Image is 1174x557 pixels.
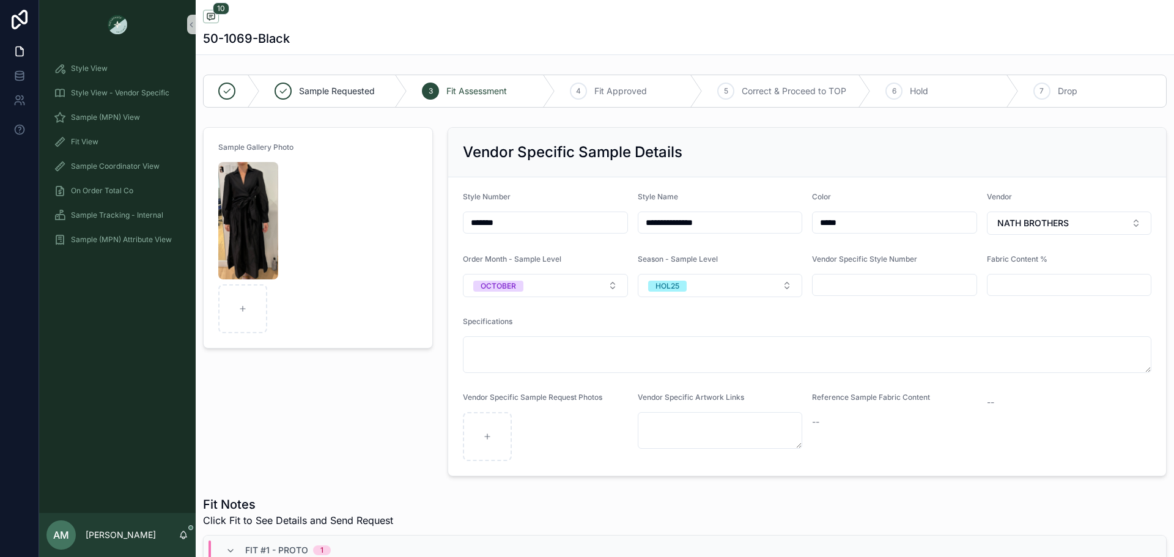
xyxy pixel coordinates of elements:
span: -- [812,416,819,428]
span: On Order Total Co [71,186,133,196]
span: Sample Tracking - Internal [71,210,163,220]
h1: Fit Notes [203,496,393,513]
span: 7 [1039,86,1044,96]
a: Style View [46,57,188,79]
span: Style Number [463,192,511,201]
span: Hold [910,85,928,97]
img: App logo [108,15,127,34]
span: Vendor [987,192,1012,201]
span: Fit Approved [594,85,647,97]
a: On Order Total Co [46,180,188,202]
span: Vendor Specific Artwork Links [638,393,744,402]
span: Drop [1058,85,1077,97]
span: Fit Assessment [446,85,507,97]
span: Sample (MPN) View [71,113,140,122]
a: Sample Coordinator View [46,155,188,177]
span: Season - Sample Level [638,254,718,264]
span: Sample (MPN) Attribute View [71,235,172,245]
span: Vendor Specific Sample Request Photos [463,393,602,402]
span: -- [987,396,994,408]
span: Reference Sample Fabric Content [812,393,930,402]
span: NATH BROTHERS [997,217,1069,229]
h2: Vendor Specific Sample Details [463,142,682,162]
span: Vendor Specific Style Number [812,254,917,264]
button: 10 [203,10,219,25]
span: Color [812,192,831,201]
span: 4 [576,86,581,96]
p: [PERSON_NAME] [86,529,156,541]
button: Select Button [638,274,803,297]
span: Correct & Proceed to TOP [742,85,846,97]
img: Screenshot-2025-08-06-155626.png [218,162,278,279]
span: 5 [724,86,728,96]
span: Style View [71,64,108,73]
a: Style View - Vendor Specific [46,82,188,104]
span: Fit #1 - Proto [245,544,308,556]
div: scrollable content [39,49,196,267]
span: AM [53,528,69,542]
div: HOL25 [655,281,679,292]
a: Sample (MPN) View [46,106,188,128]
span: Sample Requested [299,85,375,97]
span: Style Name [638,192,678,201]
span: 3 [429,86,433,96]
span: 10 [213,2,229,15]
button: Select Button [987,212,1152,235]
span: Sample Coordinator View [71,161,160,171]
span: Fabric Content % [987,254,1047,264]
button: Select Button [463,274,628,297]
a: Fit View [46,131,188,153]
div: OCTOBER [481,281,516,292]
h1: 50-1069-Black [203,30,290,47]
span: Style View - Vendor Specific [71,88,169,98]
span: Order Month - Sample Level [463,254,561,264]
div: 1 [320,545,323,555]
span: 6 [892,86,896,96]
span: Fit View [71,137,98,147]
span: Click Fit to See Details and Send Request [203,513,393,528]
a: Sample Tracking - Internal [46,204,188,226]
span: Sample Gallery Photo [218,142,293,152]
a: Sample (MPN) Attribute View [46,229,188,251]
span: Specifications [463,317,512,326]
